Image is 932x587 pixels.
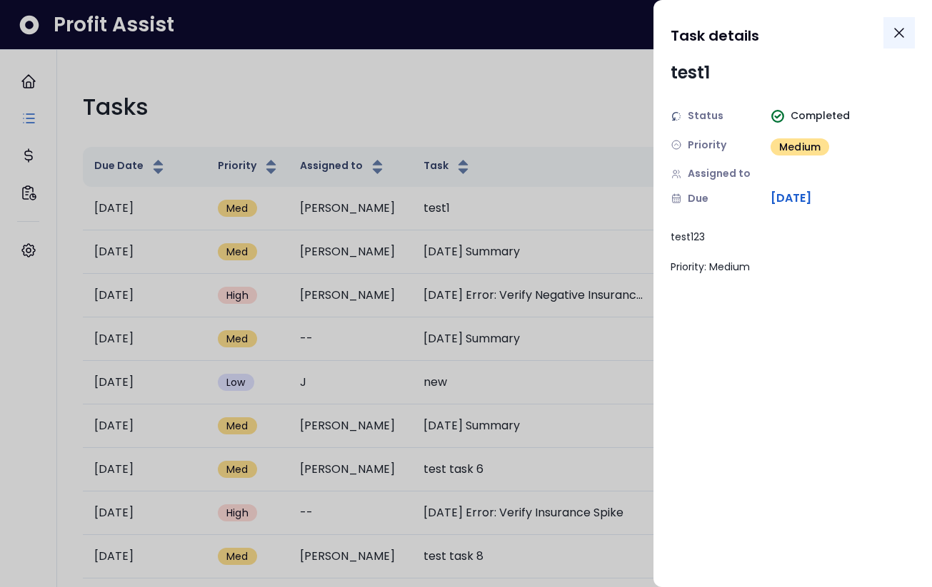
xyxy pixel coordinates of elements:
[771,109,785,123] img: Completed
[771,190,811,207] span: [DATE]
[883,17,915,49] button: Close
[688,108,723,123] span: Status
[688,191,708,206] span: Due
[671,23,759,49] h1: Task details
[671,230,915,275] div: test123 Priority: Medium
[688,166,751,181] span: Assigned to
[791,108,850,123] span: Completed
[671,60,710,86] div: test1
[688,138,726,153] span: Priority
[779,140,821,154] span: Medium
[671,111,682,122] img: Status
